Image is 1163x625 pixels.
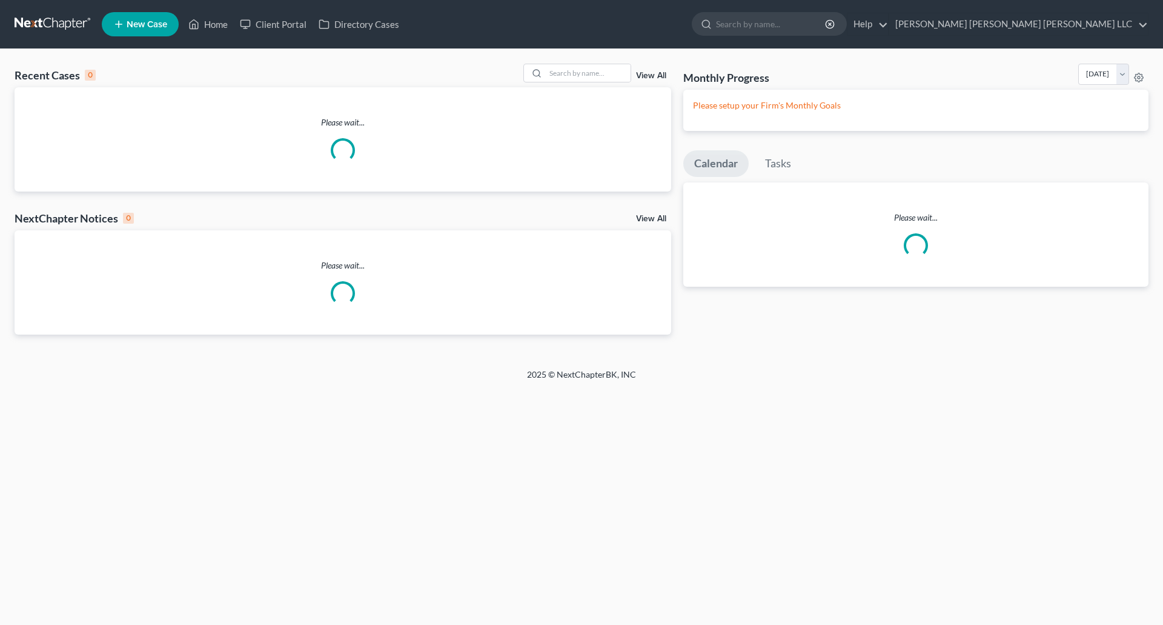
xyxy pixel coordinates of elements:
input: Search by name... [546,64,631,82]
p: Please setup your Firm's Monthly Goals [693,99,1139,112]
p: Please wait... [15,259,671,272]
p: Please wait... [683,212,1148,224]
div: NextChapter Notices [15,211,134,226]
h3: Monthly Progress [683,70,769,85]
div: 0 [123,213,134,224]
a: Home [182,13,234,35]
div: Recent Cases [15,68,96,82]
input: Search by name... [716,13,827,35]
a: Calendar [683,150,749,177]
a: Help [847,13,888,35]
span: New Case [127,20,167,29]
div: 2025 © NextChapterBK, INC [236,369,927,390]
a: Directory Cases [313,13,405,35]
p: Please wait... [15,116,671,129]
a: View All [636,215,666,223]
div: 0 [85,70,96,81]
a: [PERSON_NAME] [PERSON_NAME] [PERSON_NAME] LLC [889,13,1148,35]
a: Client Portal [234,13,313,35]
a: Tasks [754,150,802,177]
a: View All [636,72,666,80]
